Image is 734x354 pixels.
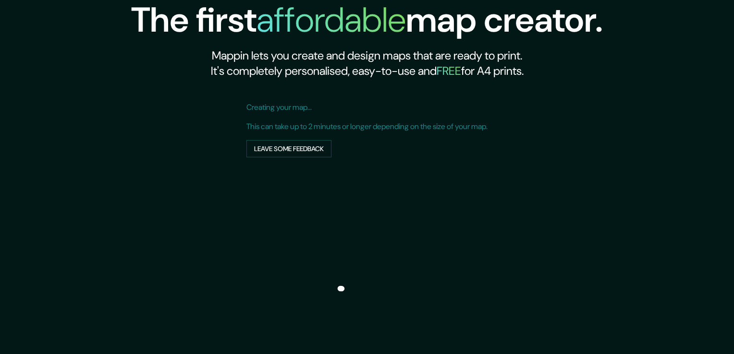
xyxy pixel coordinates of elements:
img: world loading [246,157,439,349]
p: Creating your map... [246,102,488,113]
button: Leave some feedback [246,140,331,158]
h2: Mappin lets you create and design maps that are ready to print. It's completely personalised, eas... [131,48,603,79]
h5: FREE [437,63,461,78]
p: This can take up to 2 minutes or longer depending on the size of your map. [246,121,488,132]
